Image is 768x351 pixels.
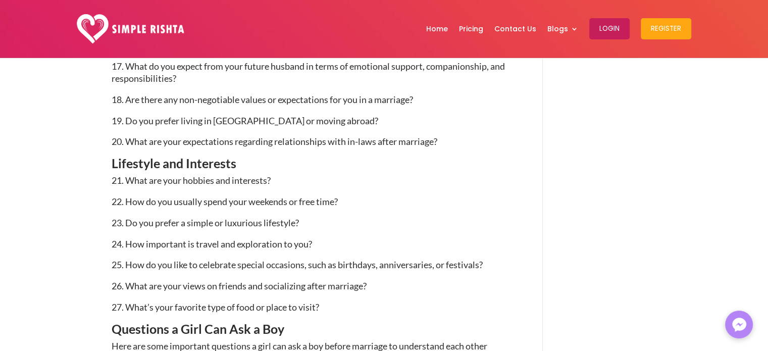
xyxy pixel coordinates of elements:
span: 25. How do you like to celebrate special occasions, such as birthdays, anniversaries, or festivals? [112,259,483,270]
button: Login [589,18,630,39]
span: 24. How important is travel and exploration to you? [112,238,312,249]
span: 23. Do you prefer a simple or luxurious lifestyle? [112,217,299,228]
a: Blogs [547,3,578,55]
button: Register [641,18,691,39]
span: 27. What’s your favorite type of food or place to visit? [112,302,319,313]
img: Messenger [729,315,749,335]
span: 22. How do you usually spend your weekends or free time? [112,196,338,207]
span: 26. What are your views on friends and socializing after marriage? [112,280,367,291]
a: Register [641,3,691,55]
a: Contact Us [494,3,536,55]
span: Questions a Girl Can Ask a Boy [112,321,284,336]
span: 18. Are there any non-negotiable values or expectations for you in a marriage? [112,94,413,105]
a: Home [426,3,448,55]
a: Login [589,3,630,55]
span: 19. Do you prefer living in [GEOGRAPHIC_DATA] or moving abroad? [112,115,378,126]
a: Pricing [459,3,483,55]
span: Lifestyle and Interests [112,156,236,171]
span: 17. What do you expect from your future husband in terms of emotional support, companionship, and... [112,61,505,84]
span: 20. What are your expectations regarding relationships with in-laws after marriage? [112,136,437,147]
span: 21. What are your hobbies and interests? [112,175,271,186]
